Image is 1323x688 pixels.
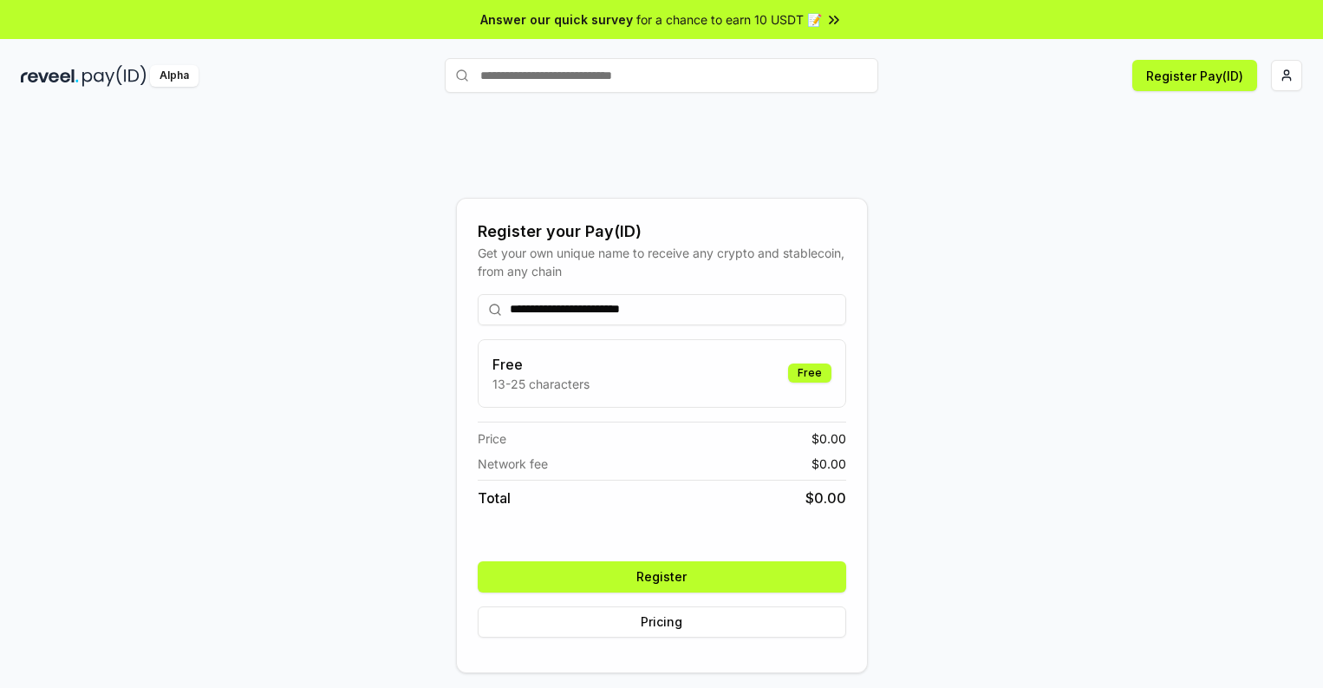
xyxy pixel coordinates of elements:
[788,364,831,383] div: Free
[636,10,822,29] span: for a chance to earn 10 USDT 📝
[1132,60,1257,91] button: Register Pay(ID)
[480,10,633,29] span: Answer our quick survey
[21,65,79,87] img: reveel_dark
[82,65,147,87] img: pay_id
[811,429,846,448] span: $ 0.00
[150,65,199,87] div: Alpha
[478,606,846,638] button: Pricing
[478,488,511,508] span: Total
[478,244,846,280] div: Get your own unique name to receive any crypto and stablecoin, from any chain
[478,561,846,593] button: Register
[811,455,846,473] span: $ 0.00
[492,375,590,393] p: 13-25 characters
[492,354,590,375] h3: Free
[805,488,846,508] span: $ 0.00
[478,455,548,473] span: Network fee
[478,429,506,448] span: Price
[478,220,846,244] div: Register your Pay(ID)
